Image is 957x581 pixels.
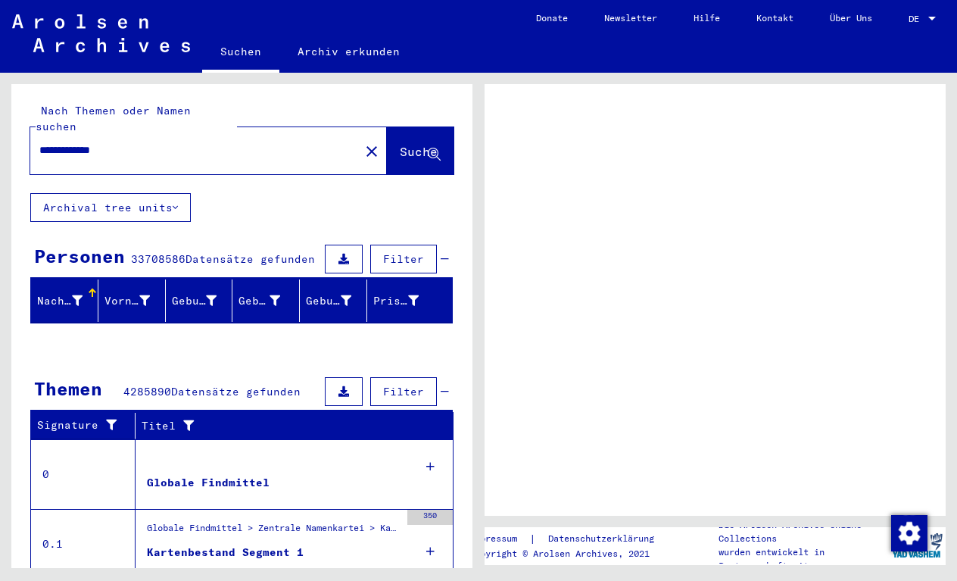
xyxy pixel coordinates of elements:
[142,418,423,434] div: Titel
[172,293,217,309] div: Geburtsname
[889,526,946,564] img: yv_logo.png
[300,280,367,322] mat-header-cell: Geburtsdatum
[367,280,452,322] mat-header-cell: Prisoner #
[166,280,233,322] mat-header-cell: Geburtsname
[469,531,529,547] a: Impressum
[37,293,83,309] div: Nachname
[147,545,304,561] div: Kartenbestand Segment 1
[36,104,191,133] mat-label: Nach Themen oder Namen suchen
[31,439,136,509] td: 0
[104,289,169,313] div: Vorname
[131,252,185,266] span: 33708586
[185,252,315,266] span: Datensätze gefunden
[37,414,139,438] div: Signature
[407,510,453,525] div: 350
[147,521,400,542] div: Globale Findmittel > Zentrale Namenkartei > Karteikarten, die im Rahmen der sequentiellen Massend...
[30,193,191,222] button: Archival tree units
[37,417,123,433] div: Signature
[363,142,381,161] mat-icon: close
[383,385,424,398] span: Filter
[31,280,98,322] mat-header-cell: Nachname
[373,293,419,309] div: Prisoner #
[387,127,454,174] button: Suche
[171,385,301,398] span: Datensätze gefunden
[142,414,438,438] div: Titel
[357,136,387,166] button: Clear
[238,293,280,309] div: Geburt‏
[306,293,351,309] div: Geburtsdatum
[34,375,102,402] div: Themen
[373,289,438,313] div: Prisoner #
[172,289,236,313] div: Geburtsname
[891,515,927,551] img: Zustimmung ändern
[719,518,888,545] p: Die Arolsen Archives Online-Collections
[383,252,424,266] span: Filter
[238,289,299,313] div: Geburt‏
[890,514,927,551] div: Zustimmung ändern
[306,289,370,313] div: Geburtsdatum
[909,14,925,24] span: DE
[469,547,672,561] p: Copyright © Arolsen Archives, 2021
[279,33,418,70] a: Archiv erkunden
[31,509,136,579] td: 0.1
[370,245,437,273] button: Filter
[34,242,125,270] div: Personen
[469,531,672,547] div: |
[719,545,888,573] p: wurden entwickelt in Partnerschaft mit
[104,293,150,309] div: Vorname
[147,475,270,491] div: Globale Findmittel
[98,280,166,322] mat-header-cell: Vorname
[536,531,672,547] a: Datenschutzerklärung
[400,144,438,159] span: Suche
[202,33,279,73] a: Suchen
[123,385,171,398] span: 4285890
[37,289,101,313] div: Nachname
[370,377,437,406] button: Filter
[12,14,190,52] img: Arolsen_neg.svg
[232,280,300,322] mat-header-cell: Geburt‏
